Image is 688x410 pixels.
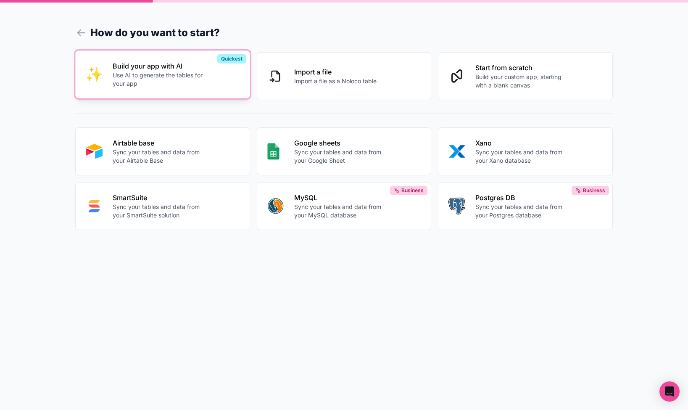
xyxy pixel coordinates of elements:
span: Business [583,187,605,194]
p: SmartSuite [113,193,206,203]
button: XANOXanoSync your tables and data from your Xano database [438,127,613,175]
p: MySQL [294,193,387,203]
p: Import a file as a Noloco table [294,77,377,85]
p: Build your app with AI [113,61,206,71]
p: Google sheets [294,138,387,148]
p: Import a file [294,67,377,77]
p: Postgres DB [475,193,569,203]
span: Business [401,187,424,194]
h1: How do you want to start? [75,25,613,40]
p: Start from scratch [475,63,569,73]
div: Open Intercom Messenger [659,381,680,402]
p: Sync your tables and data from your SmartSuite solution [113,203,206,220]
button: Import a fileImport a file as a Noloco table [257,52,432,100]
img: GOOGLE_SHEETS [267,143,279,160]
img: INTERNAL_WITH_AI [86,66,103,83]
button: MYSQLMySQLSync your tables and data from your MySQL databaseBusiness [257,182,432,230]
img: AIRTABLE [86,143,103,160]
button: SMART_SUITESmartSuiteSync your tables and data from your SmartSuite solution [75,182,250,230]
img: MYSQL [267,198,284,214]
div: Quickest [217,54,246,63]
p: Xano [475,138,569,148]
p: Sync your tables and data from your Xano database [475,148,569,165]
img: POSTGRES [448,198,465,214]
p: Sync your tables and data from your Postgres database [475,203,569,220]
button: INTERNAL_WITH_AIBuild your app with AIUse AI to generate the tables for your appQuickest [75,50,250,98]
button: POSTGRESPostgres DBSync your tables and data from your Postgres databaseBusiness [438,182,613,230]
p: Airtable base [113,138,206,148]
button: GOOGLE_SHEETSGoogle sheetsSync your tables and data from your Google Sheet [257,127,432,175]
p: Sync your tables and data from your MySQL database [294,203,387,220]
p: Sync your tables and data from your Google Sheet [294,148,387,165]
img: XANO [448,143,465,160]
button: Start from scratchBuild your custom app, starting with a blank canvas [438,52,613,100]
p: Build your custom app, starting with a blank canvas [475,73,569,90]
button: AIRTABLEAirtable baseSync your tables and data from your Airtable Base [75,127,250,175]
img: SMART_SUITE [86,198,103,214]
p: Sync your tables and data from your Airtable Base [113,148,206,165]
p: Use AI to generate the tables for your app [113,71,206,88]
